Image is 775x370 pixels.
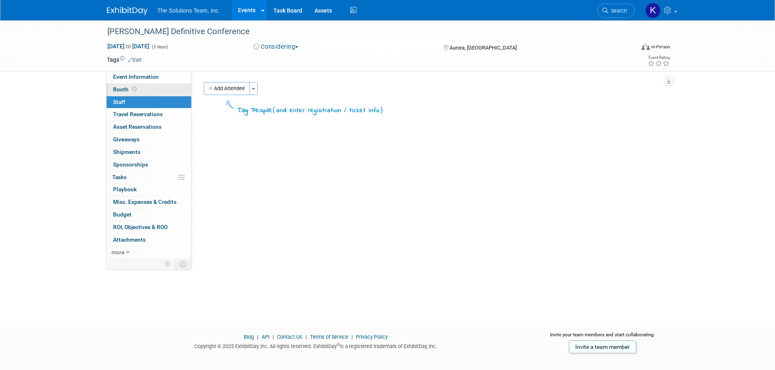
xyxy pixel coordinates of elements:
[107,247,191,259] a: more
[310,334,348,340] a: Terms of Service
[237,105,383,116] div: Tag People
[262,334,269,340] a: API
[107,96,191,108] a: Staff
[113,149,140,155] span: Shipments
[107,134,191,146] a: Giveaways
[113,236,146,243] span: Attachments
[128,57,142,63] a: Edit
[450,45,517,51] span: Aurora, [GEOGRAPHIC_DATA]
[271,334,276,340] span: |
[124,43,132,50] span: to
[151,44,168,50] span: (3 days)
[107,71,191,83] a: Event Information
[537,331,668,344] div: Invite your team members and start collaborating:
[380,106,383,114] span: )
[587,42,670,54] div: Event Format
[107,184,191,196] a: Playbook
[107,341,525,350] div: Copyright © 2025 ExhibitDay, Inc. All rights reserved. ExhibitDay is a registered trademark of Ex...
[157,7,220,14] span: The Solutions Team, Inc.
[113,211,131,218] span: Budget
[107,234,191,246] a: Attachments
[107,108,191,121] a: Travel Reservations
[651,44,670,50] div: In-Person
[112,174,127,180] span: Tasks
[107,121,191,133] a: Asset Reservations
[608,8,627,14] span: Search
[161,259,175,269] td: Personalize Event Tab Strip
[113,111,163,117] span: Travel Reservations
[276,106,380,115] span: and enter registration / ticket info
[597,4,635,18] a: Search
[113,74,159,80] span: Event Information
[107,209,191,221] a: Budget
[107,56,142,64] td: Tags
[113,161,148,168] span: Sponsorships
[642,43,650,50] img: Format-Inperson.png
[107,84,191,96] a: Booth
[107,221,191,234] a: ROI, Objectives & ROO
[107,171,191,184] a: Tasks
[113,186,137,193] span: Playbook
[356,334,388,340] a: Privacy Policy
[113,86,138,93] span: Booth
[107,146,191,158] a: Shipments
[107,7,148,15] img: ExhibitDay
[204,82,250,95] button: Add Attendee
[113,136,140,143] span: Giveaways
[113,224,168,230] span: ROI, Objectives & ROO
[251,43,301,51] button: Considering
[337,342,340,347] sup: ®
[111,249,124,255] span: more
[273,106,276,114] span: (
[244,334,254,340] a: Blog
[113,123,162,130] span: Asset Reservations
[105,24,622,39] div: [PERSON_NAME] Definitive Conference
[131,86,138,92] span: Booth not reserved yet
[349,334,355,340] span: |
[107,159,191,171] a: Sponsorships
[113,99,125,105] span: Staff
[303,334,309,340] span: |
[255,334,260,340] span: |
[645,3,661,18] img: Kaelon Harris
[277,334,302,340] a: Contact Us
[107,43,150,50] span: [DATE] [DATE]
[648,56,670,60] div: Event Rating
[569,340,636,353] a: Invite a team member
[113,199,177,205] span: Misc. Expenses & Credits
[107,196,191,208] a: Misc. Expenses & Credits
[175,259,191,269] td: Toggle Event Tabs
